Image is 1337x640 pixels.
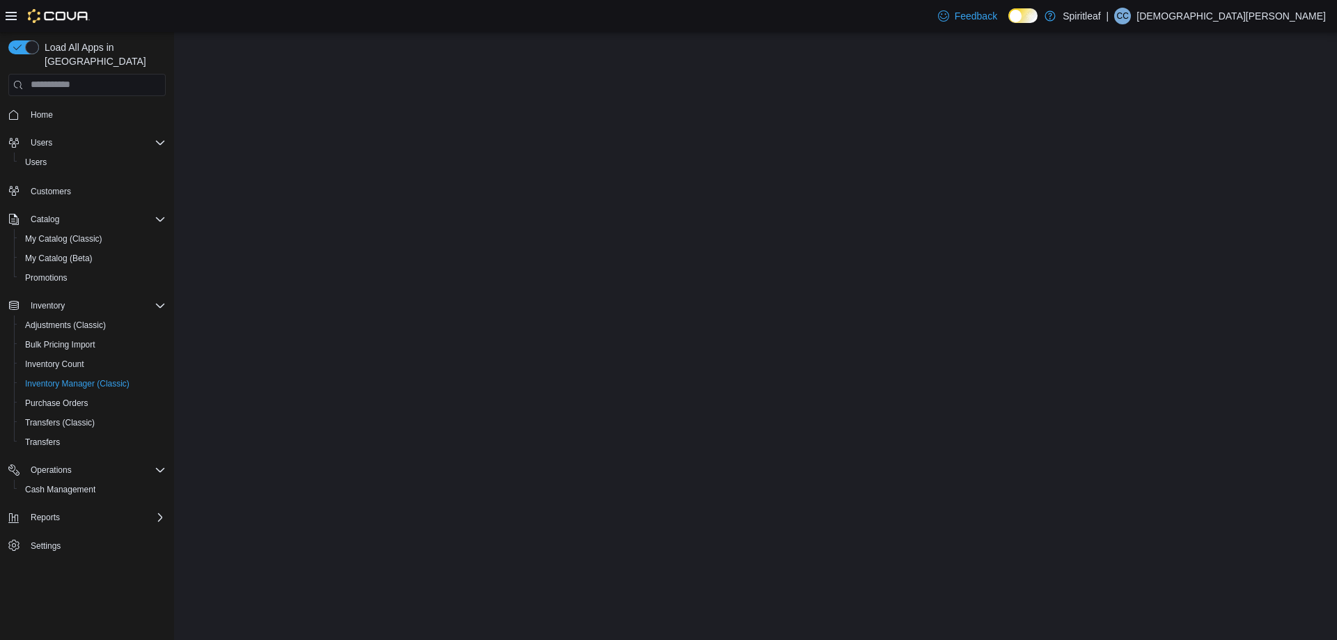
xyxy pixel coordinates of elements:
button: Bulk Pricing Import [14,335,171,354]
button: Inventory Manager (Classic) [14,374,171,393]
span: Cash Management [19,481,166,498]
span: Settings [31,540,61,552]
button: Transfers [14,432,171,452]
span: Transfers (Classic) [19,414,166,431]
button: Adjustments (Classic) [14,315,171,335]
a: Transfers (Classic) [19,414,100,431]
span: Bulk Pricing Import [19,336,166,353]
a: Adjustments (Classic) [19,317,111,334]
span: Promotions [25,272,68,283]
button: Promotions [14,268,171,288]
span: My Catalog (Classic) [19,231,166,247]
span: Customers [25,182,166,199]
a: Promotions [19,270,73,286]
a: Inventory Manager (Classic) [19,375,135,392]
span: Catalog [31,214,59,225]
a: Users [19,154,52,171]
a: Inventory Count [19,356,90,373]
span: Reports [25,509,166,526]
a: Purchase Orders [19,395,94,412]
button: Cash Management [14,480,171,499]
button: Purchase Orders [14,393,171,413]
a: My Catalog (Classic) [19,231,108,247]
span: Load All Apps in [GEOGRAPHIC_DATA] [39,40,166,68]
span: Reports [31,512,60,523]
button: Users [14,153,171,172]
button: Reports [25,509,65,526]
p: Spiritleaf [1063,8,1100,24]
p: [DEMOGRAPHIC_DATA][PERSON_NAME] [1136,8,1326,24]
p: | [1107,8,1109,24]
span: CC [1117,8,1129,24]
span: Transfers [25,437,60,448]
button: Inventory [25,297,70,314]
a: Home [25,107,58,123]
button: Settings [3,536,171,556]
span: Inventory [31,300,65,311]
button: Operations [25,462,77,478]
a: Customers [25,183,77,200]
span: My Catalog (Classic) [25,233,102,244]
span: Promotions [19,270,166,286]
a: Cash Management [19,481,101,498]
button: Home [3,104,171,125]
span: Home [31,109,53,120]
button: Catalog [25,211,65,228]
button: Operations [3,460,171,480]
button: Inventory Count [14,354,171,374]
span: Purchase Orders [25,398,88,409]
span: Inventory [25,297,166,314]
button: Transfers (Classic) [14,413,171,432]
span: Feedback [955,9,997,23]
button: My Catalog (Beta) [14,249,171,268]
span: Catalog [25,211,166,228]
img: Cova [28,9,90,23]
input: Dark Mode [1008,8,1038,23]
span: Bulk Pricing Import [25,339,95,350]
span: Purchase Orders [19,395,166,412]
span: Transfers [19,434,166,451]
span: Adjustments (Classic) [19,317,166,334]
span: Users [25,134,166,151]
button: Users [3,133,171,153]
span: My Catalog (Beta) [19,250,166,267]
button: Customers [3,180,171,201]
a: Settings [25,538,66,554]
span: Adjustments (Classic) [25,320,106,331]
span: Users [31,137,52,148]
a: My Catalog (Beta) [19,250,98,267]
span: Transfers (Classic) [25,417,95,428]
span: Operations [25,462,166,478]
div: Christian C [1114,8,1131,24]
button: Reports [3,508,171,527]
span: Users [19,154,166,171]
span: Operations [31,465,72,476]
span: Inventory Manager (Classic) [19,375,166,392]
span: Home [25,106,166,123]
span: Inventory Count [25,359,84,370]
span: Inventory Count [19,356,166,373]
span: Users [25,157,47,168]
button: Inventory [3,296,171,315]
button: Catalog [3,210,171,229]
span: Inventory Manager (Classic) [25,378,130,389]
button: My Catalog (Classic) [14,229,171,249]
span: My Catalog (Beta) [25,253,93,264]
span: Cash Management [25,484,95,495]
nav: Complex example [8,99,166,592]
button: Users [25,134,58,151]
span: Settings [25,537,166,554]
a: Feedback [932,2,1003,30]
a: Transfers [19,434,65,451]
a: Bulk Pricing Import [19,336,101,353]
span: Customers [31,186,71,197]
